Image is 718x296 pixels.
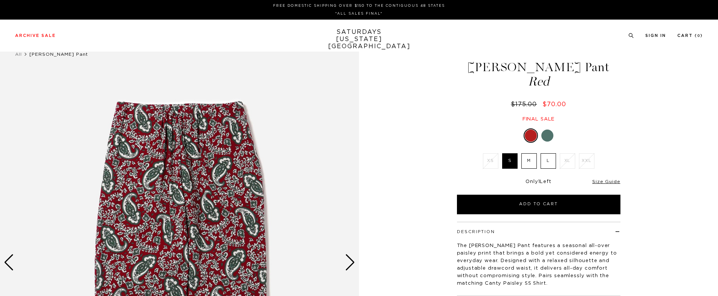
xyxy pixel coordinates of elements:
[456,61,622,88] h1: [PERSON_NAME] Pant
[15,34,56,38] a: Archive Sale
[15,52,22,56] a: All
[18,3,700,9] p: FREE DOMESTIC SHIPPING OVER $150 TO THE CONTIGUOUS 48 STATES
[456,75,622,88] span: Red
[4,254,14,271] div: Previous slide
[541,153,556,169] label: L
[457,230,495,234] button: Description
[538,179,540,184] span: 1
[328,29,390,50] a: SATURDAYS[US_STATE][GEOGRAPHIC_DATA]
[511,101,540,107] del: $175.00
[345,254,355,271] div: Next slide
[521,153,537,169] label: M
[697,34,700,38] small: 0
[456,116,622,122] div: Final sale
[592,179,620,184] a: Size Guide
[18,11,700,17] p: *ALL SALES FINAL*
[677,34,703,38] a: Cart (0)
[457,242,620,287] p: The [PERSON_NAME] Pant features a seasonal all-over paisley print that brings a bold yet consider...
[29,52,88,56] span: [PERSON_NAME] Pant
[502,153,518,169] label: S
[457,179,620,185] div: Only Left
[542,101,566,107] span: $70.00
[457,195,620,214] button: Add to Cart
[645,34,666,38] a: Sign In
